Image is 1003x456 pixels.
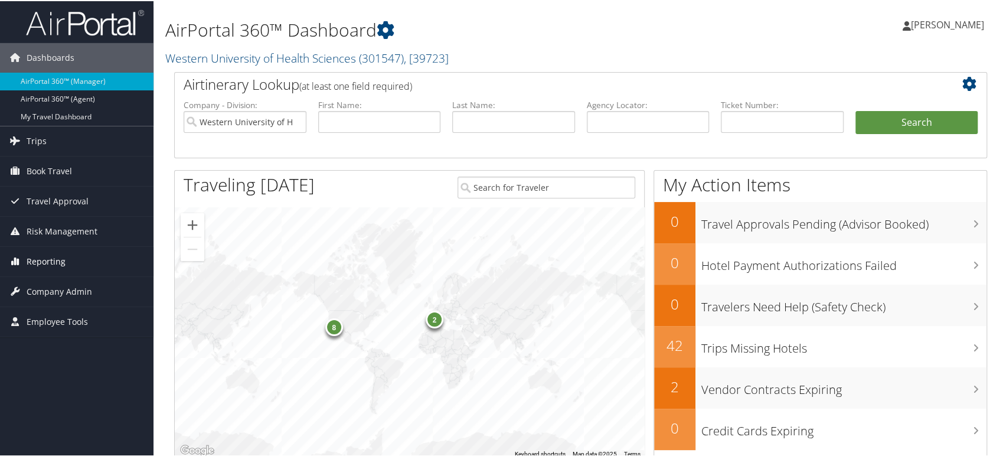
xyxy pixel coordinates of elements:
div: 2 [426,310,443,327]
a: 0Hotel Payment Authorizations Failed [654,242,986,284]
input: Search for Traveler [458,175,635,197]
h2: 42 [654,334,695,354]
button: Zoom out [181,236,204,260]
span: Travel Approval [27,185,89,215]
span: [PERSON_NAME] [911,17,984,30]
span: Dashboards [27,42,74,71]
span: , [ 39723 ] [404,49,449,65]
h2: 2 [654,376,695,396]
span: (at least one field required) [299,79,412,92]
h3: Vendor Contracts Expiring [701,374,986,397]
h3: Hotel Payment Authorizations Failed [701,250,986,273]
h1: AirPortal 360™ Dashboard [165,17,719,41]
h2: Airtinerary Lookup [184,73,910,93]
a: 42Trips Missing Hotels [654,325,986,366]
a: 0Travel Approvals Pending (Advisor Booked) [654,201,986,242]
a: Western University of Health Sciences [165,49,449,65]
a: 0Credit Cards Expiring [654,408,986,449]
span: Book Travel [27,155,72,185]
label: Last Name: [452,98,575,110]
h3: Trips Missing Hotels [701,333,986,356]
label: Ticket Number: [721,98,844,110]
h1: Traveling [DATE] [184,171,315,196]
h3: Travelers Need Help (Safety Check) [701,292,986,314]
h2: 0 [654,417,695,437]
button: Search [855,110,978,133]
span: Employee Tools [27,306,88,336]
button: Zoom in [181,212,204,236]
a: 0Travelers Need Help (Safety Check) [654,284,986,325]
span: Company Admin [27,276,92,305]
h2: 0 [654,210,695,230]
span: Map data ©2025 [573,450,617,456]
h3: Credit Cards Expiring [701,416,986,438]
a: [PERSON_NAME] [903,6,996,41]
h3: Travel Approvals Pending (Advisor Booked) [701,209,986,232]
label: First Name: [318,98,441,110]
span: Reporting [27,246,66,275]
span: Risk Management [27,216,97,245]
label: Company - Division: [184,98,306,110]
a: Terms (opens in new tab) [624,450,641,456]
h1: My Action Items [654,171,986,196]
img: airportal-logo.png [26,8,144,35]
h2: 0 [654,252,695,272]
h2: 0 [654,293,695,313]
div: 8 [325,317,343,335]
span: ( 301547 ) [359,49,404,65]
a: 2Vendor Contracts Expiring [654,366,986,408]
label: Agency Locator: [587,98,710,110]
span: Trips [27,125,47,155]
